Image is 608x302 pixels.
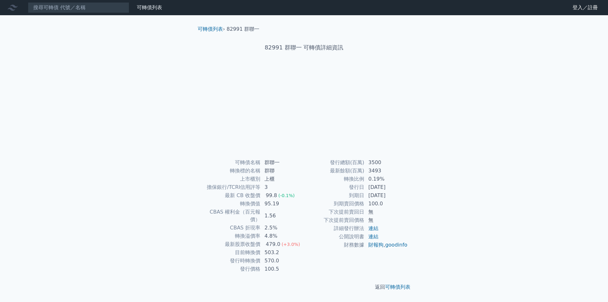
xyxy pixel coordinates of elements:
td: 100.0 [364,200,408,208]
li: 82991 群聯一 [227,25,260,33]
td: 到期日 [304,191,364,200]
td: 100.5 [261,265,304,273]
td: 3500 [364,158,408,167]
td: CBAS 權利金（百元報價） [200,208,261,224]
td: , [364,241,408,249]
td: 詳細發行辦法 [304,224,364,233]
td: 0.19% [364,175,408,183]
a: 可轉債列表 [385,284,410,290]
td: 下次提前賣回價格 [304,216,364,224]
li: › [198,25,225,33]
td: 3 [261,183,304,191]
td: 3493 [364,167,408,175]
td: 503.2 [261,248,304,257]
div: 99.8 [264,192,278,199]
td: 群聯一 [261,158,304,167]
td: 發行時轉換價 [200,257,261,265]
td: 95.19 [261,200,304,208]
td: 發行總額(百萬) [304,158,364,167]
a: 連結 [368,234,378,240]
td: 上市櫃別 [200,175,261,183]
td: 下次提前賣回日 [304,208,364,216]
td: 上櫃 [261,175,304,183]
input: 搜尋可轉債 代號／名稱 [28,2,129,13]
td: 轉換溢價率 [200,232,261,240]
td: 發行價格 [200,265,261,273]
span: (+3.0%) [282,242,300,247]
td: 轉換比例 [304,175,364,183]
td: 最新 CB 收盤價 [200,191,261,200]
h1: 82991 群聯一 可轉債詳細資訊 [193,43,415,52]
td: 無 [364,216,408,224]
td: CBAS 折現率 [200,224,261,232]
td: 最新餘額(百萬) [304,167,364,175]
td: [DATE] [364,191,408,200]
p: 返回 [193,283,415,291]
a: 可轉債列表 [137,4,162,10]
a: 登入／註冊 [567,3,603,13]
td: 570.0 [261,257,304,265]
div: 479.0 [264,241,282,248]
td: 群聯 [261,167,304,175]
td: 2.5% [261,224,304,232]
td: 目前轉換價 [200,248,261,257]
td: 1.56 [261,208,304,224]
td: [DATE] [364,183,408,191]
a: 可轉債列表 [198,26,223,32]
td: 擔保銀行/TCRI信用評等 [200,183,261,191]
td: 4.8% [261,232,304,240]
a: goodinfo [385,242,407,248]
td: 財務數據 [304,241,364,249]
span: (-0.1%) [278,193,295,198]
td: 發行日 [304,183,364,191]
a: 財報狗 [368,242,383,248]
td: 轉換標的名稱 [200,167,261,175]
td: 最新股票收盤價 [200,240,261,248]
td: 到期賣回價格 [304,200,364,208]
a: 連結 [368,225,378,231]
td: 可轉債名稱 [200,158,261,167]
td: 轉換價值 [200,200,261,208]
td: 公開說明書 [304,233,364,241]
td: 無 [364,208,408,216]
